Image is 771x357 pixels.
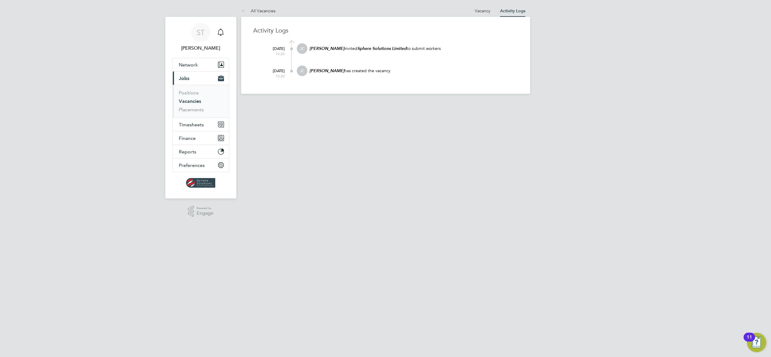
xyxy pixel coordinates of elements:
[197,206,213,211] span: Powered by
[173,145,229,158] button: Reports
[179,135,196,141] span: Finance
[173,72,229,85] button: Jobs
[179,98,201,104] a: Vacancies
[747,333,766,352] button: Open Resource Center, 11 new notifications
[357,46,407,51] em: Sphere Solutions Limited
[197,29,205,36] span: ST
[173,118,229,131] button: Timesheets
[297,43,307,54] span: JC
[309,68,344,73] em: [PERSON_NAME]
[241,8,275,14] a: All Vacancies
[197,211,213,216] span: Engage
[179,149,196,155] span: Reports
[179,122,204,128] span: Timesheets
[297,66,307,76] span: JC
[309,68,518,74] p: has created the vacancy
[261,74,285,78] span: 10:20
[173,131,229,145] button: Finance
[186,178,215,188] img: spheresolutions-logo-retina.png
[309,46,344,51] em: [PERSON_NAME]
[173,45,229,52] span: Selin Thomas
[179,75,189,81] span: Jobs
[173,23,229,52] a: ST[PERSON_NAME]
[179,107,204,112] a: Placements
[261,66,285,78] div: [DATE]
[188,206,213,217] a: Powered byEngage
[309,46,518,51] p: invited to submit workers
[179,90,199,96] a: Positions
[261,51,285,56] span: 10:20
[747,337,752,345] div: 11
[173,178,229,188] a: Go to home page
[475,8,490,14] a: Vacancy
[173,85,229,118] div: Jobs
[179,162,205,168] span: Preferences
[165,17,236,199] nav: Main navigation
[173,158,229,172] button: Preferences
[261,43,285,56] div: [DATE]
[500,8,525,14] a: Activity Logs
[179,62,198,68] span: Network
[173,58,229,71] button: Network
[253,26,518,34] h3: Activity Logs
